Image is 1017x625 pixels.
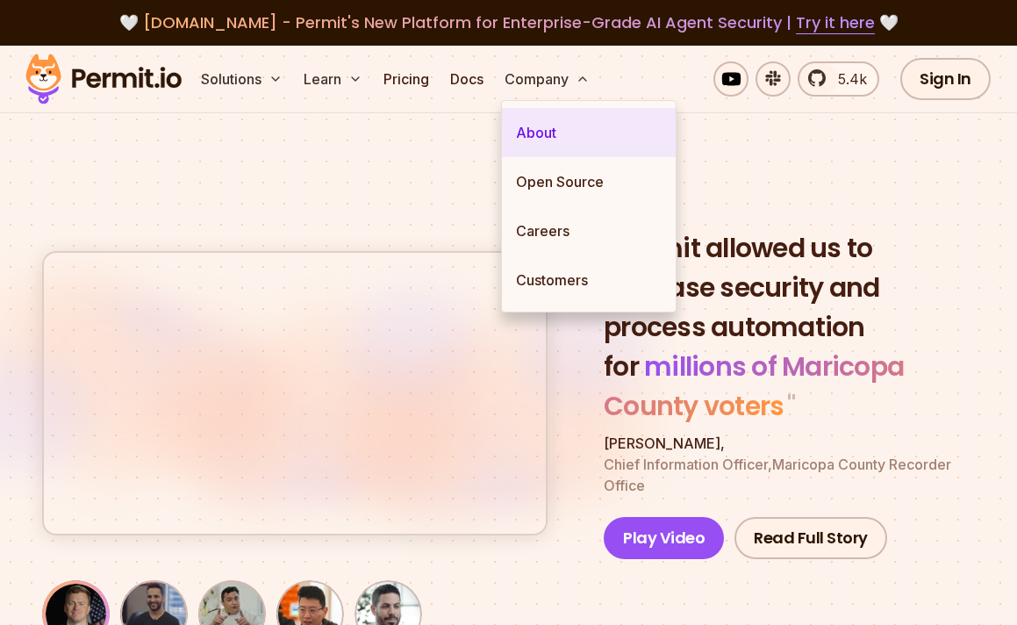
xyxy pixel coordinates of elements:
div: 🤍 🤍 [42,11,975,35]
button: Learn [297,61,369,97]
button: Play Video [604,517,724,559]
a: Try it here [796,11,875,34]
a: About [502,108,676,157]
button: Company [498,61,597,97]
span: Permit allowed us to increase security and process automation for [604,229,879,385]
span: 5.4k [827,68,867,90]
a: Read Full Story [734,517,887,559]
span: " [784,387,795,425]
a: Pricing [376,61,436,97]
span: millions of Maricopa County voters [604,348,904,425]
a: Customers [502,255,676,305]
a: Docs [443,61,491,97]
a: Sign In [900,58,991,100]
span: Chief Information Officer , Maricopa County Recorder Office [604,456,951,494]
span: [PERSON_NAME] , [604,435,725,452]
span: [DOMAIN_NAME] - Permit's New Platform for Enterprise-Grade AI Agent Security | [143,11,875,33]
a: Open Source [502,157,676,206]
a: Careers [502,206,676,255]
img: Permit logo [18,49,190,109]
a: 5.4k [798,61,879,97]
button: Solutions [194,61,290,97]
